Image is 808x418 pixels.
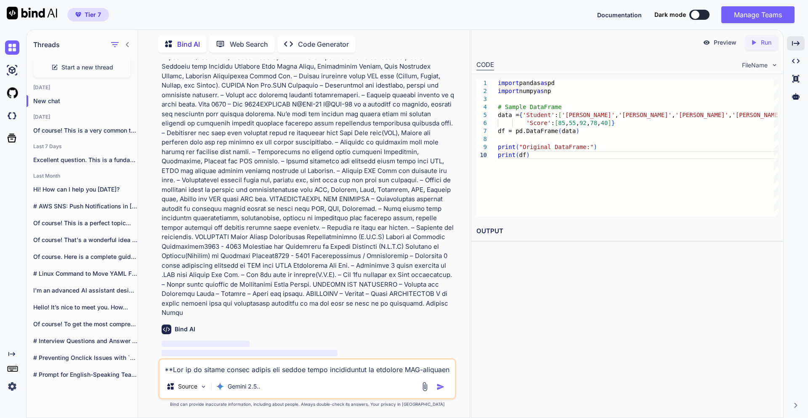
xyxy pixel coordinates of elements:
img: chevron down [771,61,778,69]
span: , [597,120,601,126]
span: print [498,144,516,150]
div: 10 [476,151,487,159]
div: 1 [476,79,487,87]
h2: Last 7 Days [27,143,138,150]
span: as [540,80,548,86]
span: pandas [519,80,540,86]
div: 2 [476,87,487,95]
p: New chat [33,97,138,105]
p: Gemini 2.5.. [228,382,260,391]
p: # Preventing Onclick Issues with `<a>` Tags... [33,354,138,362]
span: 'Score' [526,120,551,126]
p: Code Generator [298,39,349,49]
span: , [586,120,590,126]
span: } [611,120,614,126]
span: 'Student' [523,112,555,118]
p: Of course! That's a wonderful idea for... [33,236,138,244]
span: Start a new thread [61,63,113,72]
span: [ [558,112,561,118]
p: Bind AI [177,39,200,49]
span: np [544,88,551,94]
img: ai-studio [5,63,19,77]
img: chat [5,40,19,55]
img: icon [436,383,445,391]
span: 40 [601,120,608,126]
img: darkCloudIdeIcon [5,109,19,123]
p: # Interview Questions and Answer Guidance ##... [33,337,138,345]
span: "Original DataFrame:" [519,144,593,150]
span: , [615,112,618,118]
p: Of course! This is a perfect topic... [33,219,138,227]
p: Source [178,382,197,391]
h2: [DATE] [27,114,138,120]
span: ( [516,152,519,158]
h2: OUTPUT [471,221,783,241]
span: ( [516,144,519,150]
span: '[PERSON_NAME]' [618,112,671,118]
span: 85 [558,120,565,126]
span: , [565,120,569,126]
span: ) [526,152,529,158]
span: : [551,120,554,126]
button: premiumTier 7 [67,8,109,21]
div: 8 [476,135,487,143]
div: CODE [476,60,494,70]
span: '[PERSON_NAME]' [561,112,614,118]
span: , [576,120,579,126]
img: settings [5,379,19,394]
button: Documentation [597,11,642,19]
span: Tier 7 [85,11,101,19]
img: Gemini 2.5 Pro [216,382,224,391]
p: Hi! How can I help you [DATE]? [33,185,138,194]
span: data = [498,112,519,118]
span: ‌ [162,350,337,356]
span: ‌ [162,341,250,347]
span: 55 [569,120,576,126]
img: githubLight [5,86,19,100]
p: Of course! To get the most comprehensive... [33,320,138,328]
span: import [498,88,519,94]
span: as [537,88,544,94]
p: # Linux Command to Move YAML Files... [33,269,138,278]
span: FileName [742,61,768,69]
p: Hello! It’s nice to meet you. How... [33,303,138,312]
h2: [DATE] [27,84,138,91]
p: Excellent question. This is a fundamenta... [33,156,138,164]
p: I'm an advanced AI assistant designed to... [33,286,138,295]
span: 78 [590,120,597,126]
span: ( [558,128,561,134]
span: '[PERSON_NAME]' [675,112,728,118]
span: { [519,112,522,118]
p: Preview [714,38,736,47]
img: preview [703,39,710,46]
span: numpy [519,88,537,94]
div: 6 [476,119,487,127]
p: Of course! This is a very common task in... [33,126,138,135]
span: 92 [579,120,587,126]
h1: Threads [33,40,60,50]
div: 9 [476,143,487,151]
img: attachment [420,382,430,391]
p: Of course. Here is a complete guide... [33,253,138,261]
span: ) [593,144,597,150]
img: Pick Models [200,383,207,390]
div: 5 [476,111,487,119]
span: '[PERSON_NAME]' [732,112,785,118]
img: premium [75,12,81,17]
div: 7 [476,127,487,135]
span: , [728,112,732,118]
button: Manage Teams [721,6,795,23]
div: 3 [476,95,487,103]
h6: Bind AI [175,325,195,333]
span: df [519,152,526,158]
span: ] [608,120,611,126]
div: 4 [476,103,487,111]
p: Run [761,38,771,47]
p: Bind can provide inaccurate information, including about people. Always double-check its answers.... [158,401,456,407]
p: # Prompt for English-Speaking Teacher LLM For... [33,370,138,379]
span: pd [548,80,555,86]
span: : [555,112,558,118]
span: df = pd.DataFrame [498,128,558,134]
span: import [498,80,519,86]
